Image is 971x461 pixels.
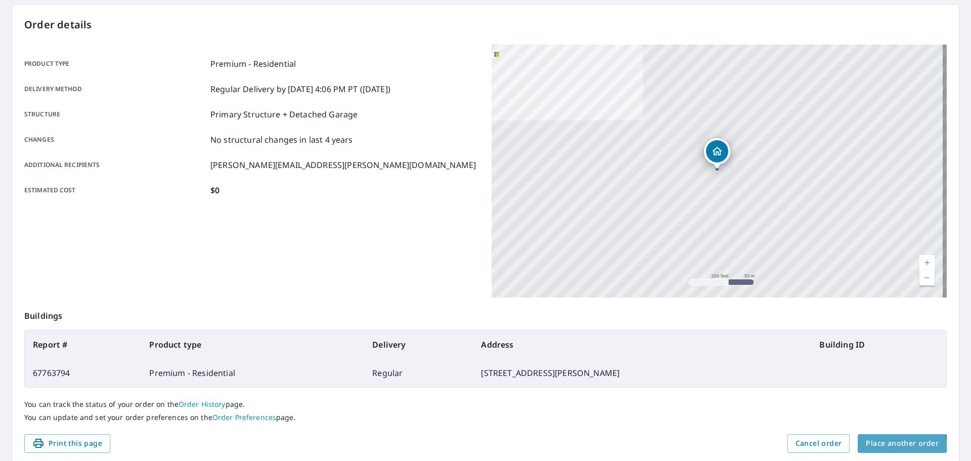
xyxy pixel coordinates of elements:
a: Order History [179,399,226,409]
p: Order details [24,17,947,32]
p: Delivery method [24,83,206,95]
p: You can track the status of your order on the page. [24,400,947,409]
div: Dropped pin, building 1, Residential property, 4207 Zino Ln Sanger, TX 76266 [704,138,730,170]
td: Premium - Residential [141,359,364,387]
p: Estimated cost [24,184,206,196]
p: Premium - Residential [210,58,296,70]
a: Current Level 17, Zoom Out [919,270,935,285]
span: Place another order [866,437,939,450]
p: No structural changes in last 4 years [210,134,353,146]
span: Cancel order [796,437,842,450]
td: 67763794 [25,359,141,387]
th: Building ID [811,330,946,359]
button: Place another order [858,434,947,453]
p: Changes [24,134,206,146]
a: Current Level 17, Zoom In [919,255,935,270]
p: Product type [24,58,206,70]
p: Buildings [24,298,947,330]
p: Structure [24,108,206,120]
td: [STREET_ADDRESS][PERSON_NAME] [473,359,811,387]
button: Print this page [24,434,110,453]
p: [PERSON_NAME][EMAIL_ADDRESS][PERSON_NAME][DOMAIN_NAME] [210,159,476,171]
p: Primary Structure + Detached Garage [210,108,358,120]
th: Address [473,330,811,359]
button: Cancel order [787,434,850,453]
p: You can update and set your order preferences on the page. [24,413,947,422]
p: Additional recipients [24,159,206,171]
p: $0 [210,184,219,196]
th: Delivery [364,330,473,359]
th: Product type [141,330,364,359]
a: Order Preferences [212,412,276,422]
th: Report # [25,330,141,359]
span: Print this page [32,437,102,450]
p: Regular Delivery by [DATE] 4:06 PM PT ([DATE]) [210,83,390,95]
td: Regular [364,359,473,387]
